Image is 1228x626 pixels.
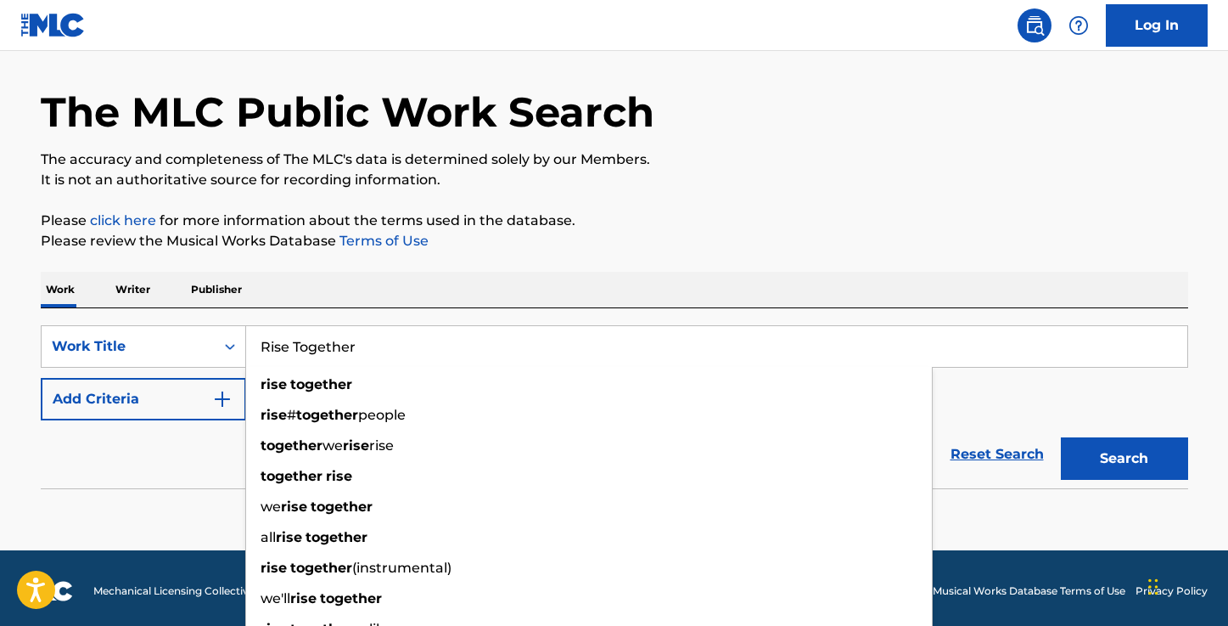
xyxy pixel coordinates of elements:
[261,407,287,423] strong: rise
[261,499,281,515] span: we
[1143,544,1228,626] iframe: Chat Widget
[41,325,1188,488] form: Search Form
[358,407,406,423] span: people
[336,233,429,249] a: Terms of Use
[1024,15,1045,36] img: search
[1068,15,1089,36] img: help
[306,529,367,545] strong: together
[276,529,302,545] strong: rise
[93,584,290,599] span: Mechanical Licensing Collective © 2025
[110,272,155,307] p: Writer
[41,170,1188,190] p: It is not an authoritative source for recording information.
[311,499,373,515] strong: together
[290,376,352,392] strong: together
[52,336,205,357] div: Work Title
[933,584,1125,599] a: Musical Works Database Terms of Use
[1018,8,1051,42] a: Public Search
[369,437,394,454] span: rise
[90,212,156,228] a: click here
[261,437,322,454] strong: together
[41,149,1188,170] p: The accuracy and completeness of The MLC's data is determined solely by our Members.
[287,407,296,423] span: #
[322,437,343,454] span: we
[261,529,276,545] span: all
[343,437,369,454] strong: rise
[261,376,287,392] strong: rise
[1062,8,1096,42] div: Help
[261,468,322,484] strong: together
[261,590,290,606] span: we'll
[261,560,287,576] strong: rise
[942,436,1052,473] a: Reset Search
[186,272,247,307] p: Publisher
[20,13,86,37] img: MLC Logo
[1135,584,1208,599] a: Privacy Policy
[41,211,1188,231] p: Please for more information about the terms used in the database.
[212,389,233,409] img: 9d2ae6d4665cec9f34b9.svg
[290,590,317,606] strong: rise
[41,272,80,307] p: Work
[1106,4,1208,47] a: Log In
[290,560,352,576] strong: together
[352,560,451,576] span: (instrumental)
[1061,437,1188,480] button: Search
[41,378,246,420] button: Add Criteria
[281,499,307,515] strong: rise
[326,468,352,484] strong: rise
[296,407,358,423] strong: together
[41,231,1188,251] p: Please review the Musical Works Database
[41,87,654,138] h1: The MLC Public Work Search
[1148,561,1158,612] div: Drag
[320,590,382,606] strong: together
